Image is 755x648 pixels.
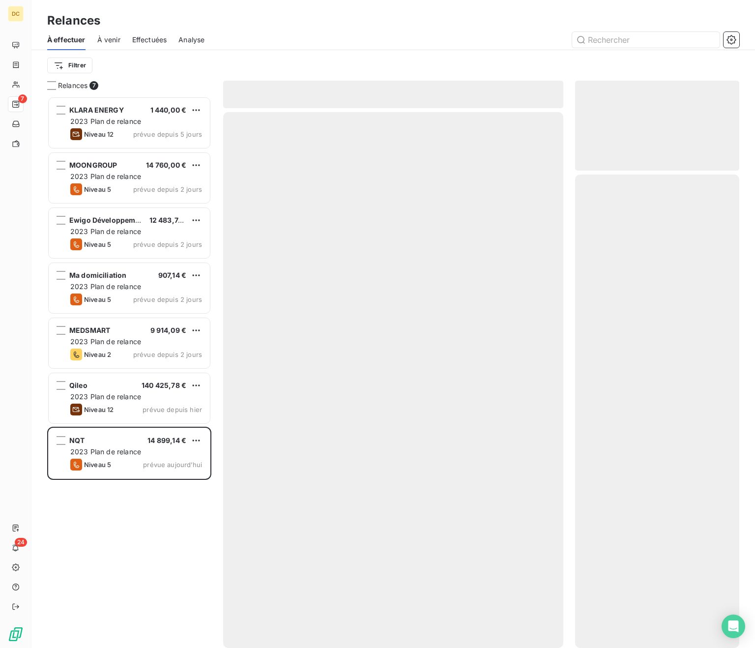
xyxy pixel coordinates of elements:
span: prévue depuis 2 jours [133,295,202,303]
span: 2023 Plan de relance [70,392,141,401]
span: 2023 Plan de relance [70,282,141,291]
span: KLARA ENERGY [69,106,124,114]
img: Logo LeanPay [8,626,24,642]
span: prévue depuis 2 jours [133,185,202,193]
div: grid [47,96,211,648]
span: Analyse [178,35,204,45]
span: Ma domiciliation [69,271,126,279]
span: prévue aujourd’hui [143,461,202,469]
span: 2023 Plan de relance [70,117,141,125]
span: Ewigo Développement [69,216,146,224]
span: Niveau 5 [84,461,111,469]
span: 2023 Plan de relance [70,227,141,236]
span: NQT [69,436,85,444]
span: prévue depuis 2 jours [133,240,202,248]
span: 24 [15,538,27,547]
span: 1 440,00 € [150,106,187,114]
span: 9 914,09 € [150,326,187,334]
span: 907,14 € [158,271,186,279]
span: 7 [18,94,27,103]
span: À effectuer [47,35,86,45]
h3: Relances [47,12,100,29]
div: Open Intercom Messenger [722,615,745,638]
span: MOONGROUP [69,161,117,169]
span: 7 [89,81,98,90]
span: Niveau 12 [84,406,114,413]
span: Niveau 5 [84,240,111,248]
input: Rechercher [572,32,720,48]
span: 12 483,74 € [149,216,189,224]
span: 2023 Plan de relance [70,337,141,346]
span: MEDSMART [69,326,110,334]
button: Filtrer [47,58,92,73]
span: prévue depuis 5 jours [133,130,202,138]
span: prévue depuis hier [143,406,202,413]
span: 14 760,00 € [146,161,186,169]
span: Niveau 2 [84,351,111,358]
span: 140 425,78 € [142,381,186,389]
div: DC [8,6,24,22]
span: prévue depuis 2 jours [133,351,202,358]
span: Effectuées [132,35,167,45]
span: À venir [97,35,120,45]
span: 14 899,14 € [147,436,186,444]
span: 2023 Plan de relance [70,172,141,180]
span: Niveau 12 [84,130,114,138]
span: Relances [58,81,87,90]
span: Niveau 5 [84,185,111,193]
span: Qileo [69,381,87,389]
span: Niveau 5 [84,295,111,303]
span: 2023 Plan de relance [70,447,141,456]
